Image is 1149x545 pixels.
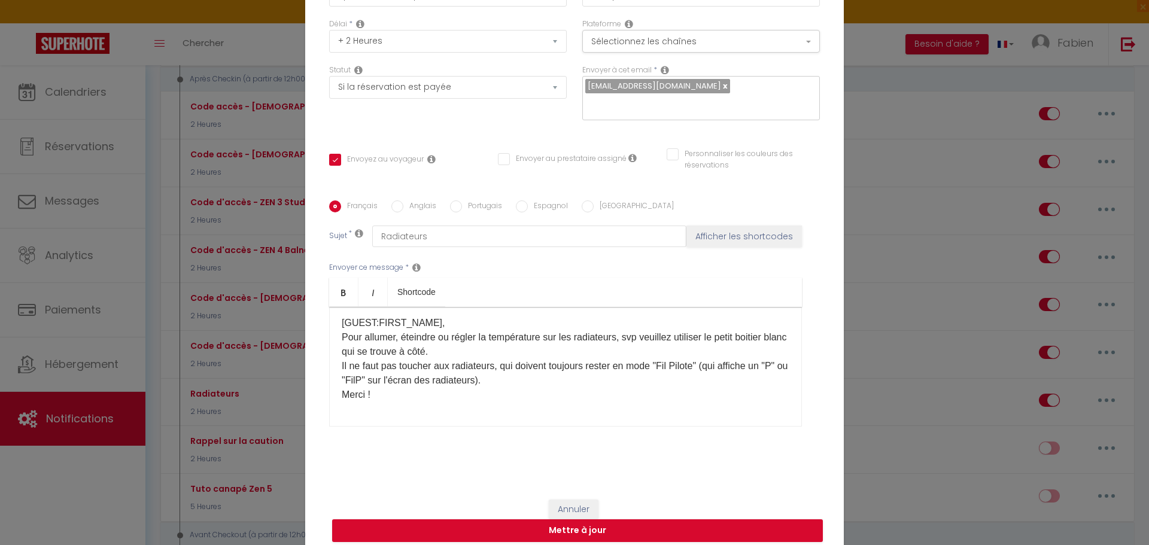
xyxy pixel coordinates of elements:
label: Anglais [403,200,436,214]
a: Bold [329,278,358,306]
button: Afficher les shortcodes [686,226,802,247]
label: Envoyer ce message [329,262,403,273]
i: Action Channel [625,19,633,29]
label: Sujet [329,230,347,243]
i: Action Time [356,19,364,29]
i: Message [412,263,421,272]
label: Français [341,200,378,214]
label: [GEOGRAPHIC_DATA] [594,200,674,214]
span: [EMAIL_ADDRESS][DOMAIN_NAME] [588,80,721,92]
a: Shortcode [388,278,445,306]
button: Annuler [549,500,598,520]
i: Envoyer au prestataire si il est assigné [628,153,637,163]
button: Sélectionnez les chaînes [582,30,820,53]
i: Subject [355,229,363,238]
i: Recipient [661,65,669,75]
label: Espagnol [528,200,568,214]
i: Envoyer au voyageur [427,154,436,164]
a: Italic [358,278,388,306]
label: Portugais [462,200,502,214]
p: ​[GUEST:FIRST_NAME], ​Pour allumer, éteindre ou régler la température sur les radiateurs, svp veu... [342,316,789,402]
i: Booking status [354,65,363,75]
label: Plateforme [582,19,621,30]
label: Délai [329,19,347,30]
button: Mettre à jour [332,519,823,542]
label: Statut [329,65,351,76]
label: Envoyer à cet email [582,65,652,76]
